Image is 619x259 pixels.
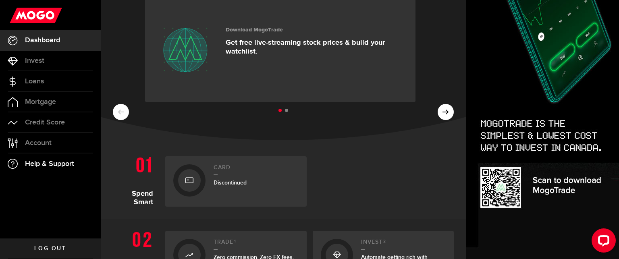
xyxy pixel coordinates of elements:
span: Discontinued [214,179,247,186]
span: Account [25,139,52,147]
h2: Card [214,164,299,175]
p: Get free live-streaming stock prices & build your watchlist. [226,38,403,56]
a: CardDiscontinued [165,156,307,207]
span: Mortgage [25,98,56,106]
span: Loans [25,78,44,85]
iframe: LiveChat chat widget [585,225,619,259]
h3: Download MogoTrade [226,27,403,33]
span: Help & Support [25,160,74,168]
span: Credit Score [25,119,65,126]
h2: Trade [214,239,299,250]
h1: Spend Smart [113,152,159,207]
sup: 2 [383,239,386,244]
h2: Invest [361,239,446,250]
sup: 1 [234,239,236,244]
span: Dashboard [25,37,60,44]
span: Invest [25,57,44,64]
span: Log out [34,246,66,251]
